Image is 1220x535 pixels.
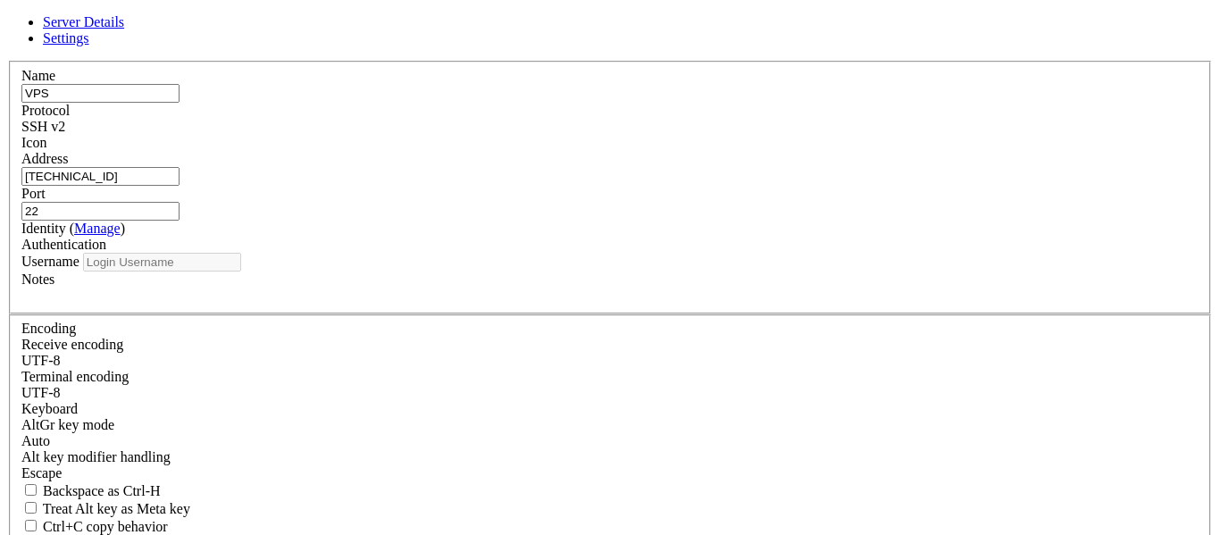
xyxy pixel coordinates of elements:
[21,68,55,83] label: Name
[21,167,180,186] input: Host Name or IP
[21,202,180,221] input: Port Number
[21,103,70,118] label: Protocol
[83,253,241,272] input: Login Username
[21,186,46,201] label: Port
[21,321,76,336] label: Encoding
[43,14,124,29] a: Server Details
[21,353,1199,369] div: UTF-8
[70,221,125,236] span: ( )
[43,30,89,46] a: Settings
[21,519,168,534] label: Ctrl-C copies if true, send ^C to host if false. Ctrl-Shift-C sends ^C to host if true, copies if...
[25,484,37,496] input: Backspace as Ctrl-H
[21,433,50,448] span: Auto
[43,501,190,516] span: Treat Alt key as Meta key
[43,483,161,498] span: Backspace as Ctrl-H
[21,369,129,384] label: The default terminal encoding. ISO-2022 enables character map translations (like graphics maps). ...
[21,449,171,464] label: Controls how the Alt key is handled. Escape: Send an ESC prefix. 8-Bit: Add 128 to the typed char...
[21,119,1199,135] div: SSH v2
[21,385,1199,401] div: UTF-8
[21,385,61,400] span: UTF-8
[21,221,125,236] label: Identity
[21,237,106,252] label: Authentication
[21,135,46,150] label: Icon
[7,23,986,39] x-row: curl: (7) Failed to connect to [TECHNICAL_ID] after 0 ms: Couldn't connect to server
[21,272,54,287] label: Notes
[7,39,986,55] x-row: root@my-vps:~#
[25,502,37,514] input: Treat Alt key as Meta key
[43,519,168,534] span: Ctrl+C copy behavior
[21,417,114,432] label: Set the expected encoding for data received from the host. If the encodings do not match, visual ...
[21,465,62,481] span: Escape
[21,353,61,368] span: UTF-8
[21,151,68,166] label: Address
[120,39,127,55] div: (15, 2)
[74,221,121,236] a: Manage
[21,433,1199,449] div: Auto
[21,119,65,134] span: SSH v2
[21,254,79,269] label: Username
[21,401,78,416] label: Keyboard
[21,501,190,516] label: Whether the Alt key acts as a Meta key or as a distinct Alt key.
[21,483,161,498] label: If true, the backspace should send BS ('\x08', aka ^H). Otherwise the backspace key should send '...
[21,465,1199,481] div: Escape
[25,520,37,531] input: Ctrl+C copy behavior
[21,84,180,103] input: Server Name
[21,337,123,352] label: Set the expected encoding for data received from the host. If the encodings do not match, visual ...
[7,7,986,23] x-row: root@my-vps:~# curl [TECHNICAL_ID]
